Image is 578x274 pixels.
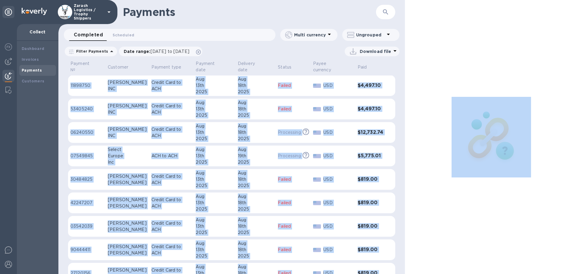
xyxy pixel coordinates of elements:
[108,203,147,209] div: [PERSON_NAME]
[196,229,233,236] div: 2025
[196,136,233,142] div: 2025
[108,180,147,186] div: [PERSON_NAME]
[108,220,147,226] div: [PERSON_NAME]
[70,176,103,183] p: 30484825
[196,183,233,189] div: 2025
[238,60,266,73] p: Delivery date
[196,253,233,259] div: 2025
[108,153,147,159] div: Europe
[313,60,345,73] p: Payee currency
[70,223,103,229] p: 03542039
[238,159,273,165] div: 2025
[323,247,353,253] p: USD
[238,217,273,223] div: Aug
[313,131,321,135] img: USD
[108,159,147,165] div: Inc
[108,64,136,70] span: Customer
[358,247,383,253] h3: $819.00
[70,200,103,206] p: 42247207
[108,226,147,233] div: [PERSON_NAME]
[70,60,95,73] p: Payment №
[196,264,233,270] div: Aug
[443,32,578,274] iframe: Chat Widget
[151,64,182,70] p: Payment type
[323,153,353,159] p: USD
[108,267,147,273] div: [PERSON_NAME]
[196,193,233,200] div: Aug
[108,103,147,109] div: [PERSON_NAME]
[313,84,321,88] img: USD
[238,129,273,136] div: 18th
[358,153,383,159] h3: $5,775.01
[22,8,47,15] img: Logo
[196,60,225,73] p: Payment date
[151,153,191,159] p: ACH to ACH
[196,170,233,176] div: Aug
[196,153,233,159] div: 13th
[108,244,147,250] div: [PERSON_NAME]
[278,223,308,229] p: Failed
[238,247,273,253] div: 18th
[70,153,103,159] p: 07549845
[151,173,191,186] p: Credit Card to ACH
[238,193,273,200] div: Aug
[196,159,233,165] div: 2025
[358,83,383,88] h3: $4,497.10
[238,240,273,247] div: Aug
[108,64,128,70] p: Customer
[238,206,273,212] div: 2025
[238,100,273,106] div: Aug
[278,64,291,70] p: Status
[113,32,134,38] span: Scheduled
[196,129,233,136] div: 13th
[196,76,233,82] div: Aug
[108,109,147,115] div: INC
[74,31,103,39] span: Completed
[238,223,273,229] div: 18th
[108,126,147,133] div: [PERSON_NAME]
[238,146,273,153] div: Aug
[196,112,233,119] div: 2025
[313,201,321,205] img: USD
[196,82,233,89] div: 13th
[323,200,353,206] p: USD
[294,32,326,38] p: Multi currency
[196,60,233,73] span: Payment date
[358,130,383,135] h3: $12,732.74
[238,253,273,259] div: 2025
[151,79,191,92] p: Credit Card to ACH
[22,29,54,35] p: Collect
[108,146,147,153] div: Select
[278,200,308,206] p: Failed
[196,247,233,253] div: 13th
[323,129,353,136] p: USD
[278,106,308,112] p: Failed
[313,107,321,111] img: USD
[313,224,321,229] img: USD
[313,60,353,73] span: Payee currency
[74,49,108,54] p: Filter Payments
[238,264,273,270] div: Aug
[108,79,147,86] div: [PERSON_NAME]
[196,240,233,247] div: Aug
[238,153,273,159] div: 19th
[70,82,103,89] p: 11898750
[151,220,191,233] p: Credit Card to ACH
[22,57,39,62] b: Invoices
[238,89,273,95] div: 2025
[238,200,273,206] div: 18th
[196,146,233,153] div: Aug
[238,176,273,183] div: 18th
[323,82,353,89] p: USD
[238,170,273,176] div: Aug
[278,64,299,70] span: Status
[151,126,191,139] p: Credit Card to ACH
[108,250,147,256] div: [PERSON_NAME]
[151,49,189,54] span: [DATE] to [DATE]
[196,206,233,212] div: 2025
[313,177,321,182] img: USD
[74,4,104,20] p: Zarach Logistics / Trophy Shippers
[323,176,353,183] p: USD
[151,103,191,115] p: Credit Card to ACH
